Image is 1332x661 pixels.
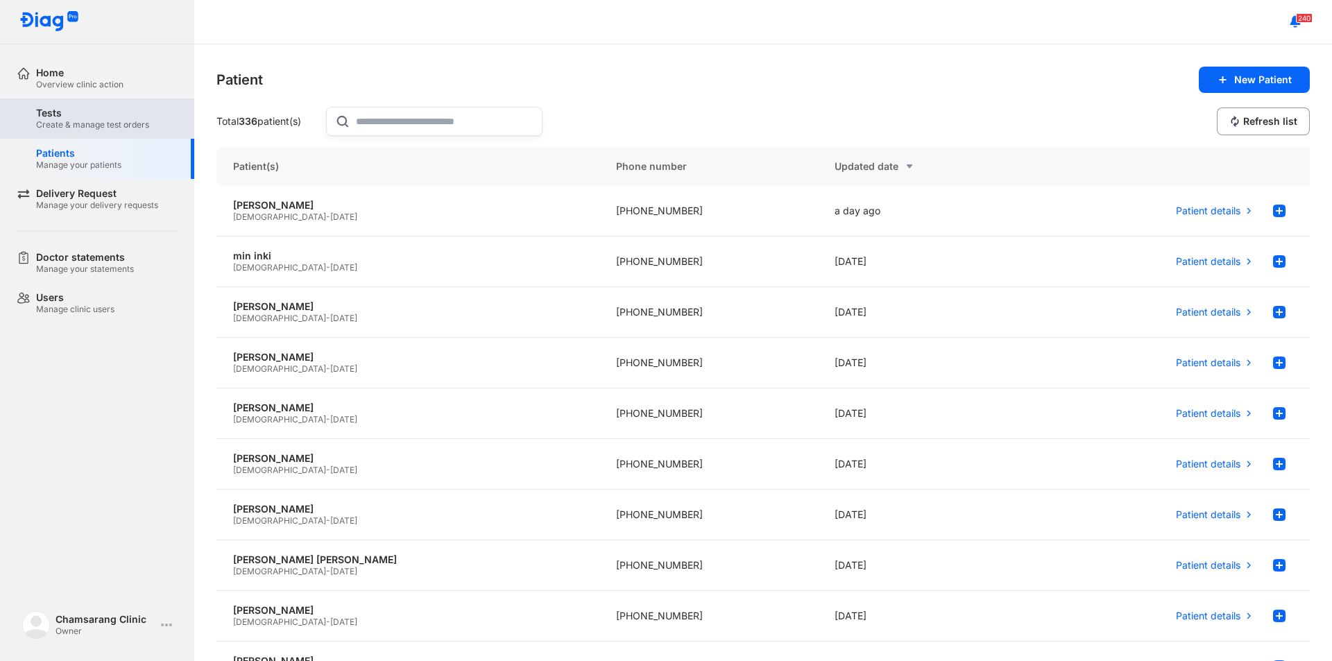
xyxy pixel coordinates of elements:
div: Manage your statements [36,264,134,275]
div: Phone number [599,147,818,186]
img: logo [22,611,50,639]
div: Updated date [835,158,1020,175]
div: Chamsarang Clinic [55,613,155,626]
div: [PERSON_NAME] [233,604,583,617]
span: Patient details [1176,407,1240,420]
button: Refresh list [1217,108,1310,135]
span: - [326,262,330,273]
span: [DEMOGRAPHIC_DATA] [233,414,326,424]
div: [PERSON_NAME] [233,402,583,414]
div: [DATE] [818,388,1036,439]
div: [PHONE_NUMBER] [599,439,818,490]
span: [DEMOGRAPHIC_DATA] [233,212,326,222]
div: [DATE] [818,237,1036,287]
div: [PHONE_NUMBER] [599,186,818,237]
span: [DATE] [330,566,357,576]
span: Patient details [1176,559,1240,572]
span: - [326,465,330,475]
span: - [326,313,330,323]
span: [DEMOGRAPHIC_DATA] [233,262,326,273]
div: Total patient(s) [216,115,321,128]
div: Overview clinic action [36,79,123,90]
span: [DATE] [330,363,357,374]
div: Patient [216,70,263,89]
span: Patient details [1176,458,1240,470]
img: logo [19,11,79,33]
div: Home [36,67,123,79]
span: [DEMOGRAPHIC_DATA] [233,465,326,475]
div: Manage clinic users [36,304,114,315]
span: - [326,212,330,222]
div: [DATE] [818,338,1036,388]
div: a day ago [818,186,1036,237]
span: - [326,363,330,374]
span: - [326,566,330,576]
div: Create & manage test orders [36,119,149,130]
div: [PHONE_NUMBER] [599,490,818,540]
div: min inki [233,250,583,262]
div: Doctor statements [36,251,134,264]
div: [DATE] [818,287,1036,338]
span: Patient details [1176,357,1240,369]
span: - [326,414,330,424]
span: New Patient [1234,74,1292,86]
span: - [326,617,330,627]
span: Patient details [1176,306,1240,318]
div: [PHONE_NUMBER] [599,237,818,287]
span: [DATE] [330,617,357,627]
span: [DEMOGRAPHIC_DATA] [233,363,326,374]
span: [DATE] [330,515,357,526]
span: Refresh list [1243,115,1297,128]
div: [PHONE_NUMBER] [599,591,818,642]
div: Delivery Request [36,187,158,200]
div: [PERSON_NAME] [233,452,583,465]
div: Patients [36,147,121,160]
div: [PERSON_NAME] [233,351,583,363]
span: [DATE] [330,414,357,424]
button: New Patient [1199,67,1310,93]
div: [PHONE_NUMBER] [599,338,818,388]
span: [DEMOGRAPHIC_DATA] [233,617,326,627]
span: - [326,515,330,526]
div: [PERSON_NAME] [PERSON_NAME] [233,553,583,566]
div: [DATE] [818,591,1036,642]
div: Owner [55,626,155,637]
span: Patient details [1176,610,1240,622]
div: [PERSON_NAME] [233,300,583,313]
div: [PERSON_NAME] [233,199,583,212]
span: [DATE] [330,313,357,323]
div: Patient(s) [216,147,599,186]
span: Patient details [1176,255,1240,268]
div: [PHONE_NUMBER] [599,540,818,591]
div: [PHONE_NUMBER] [599,388,818,439]
span: [DATE] [330,465,357,475]
div: [PERSON_NAME] [233,503,583,515]
span: [DATE] [330,212,357,222]
div: [DATE] [818,540,1036,591]
div: Tests [36,107,149,119]
div: [PHONE_NUMBER] [599,287,818,338]
div: Manage your patients [36,160,121,171]
div: Users [36,291,114,304]
span: [DATE] [330,262,357,273]
span: 336 [239,115,257,127]
span: Patient details [1176,205,1240,217]
span: [DEMOGRAPHIC_DATA] [233,566,326,576]
div: [DATE] [818,439,1036,490]
span: [DEMOGRAPHIC_DATA] [233,515,326,526]
span: Patient details [1176,508,1240,521]
span: 240 [1296,13,1313,23]
span: [DEMOGRAPHIC_DATA] [233,313,326,323]
div: [DATE] [818,490,1036,540]
div: Manage your delivery requests [36,200,158,211]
